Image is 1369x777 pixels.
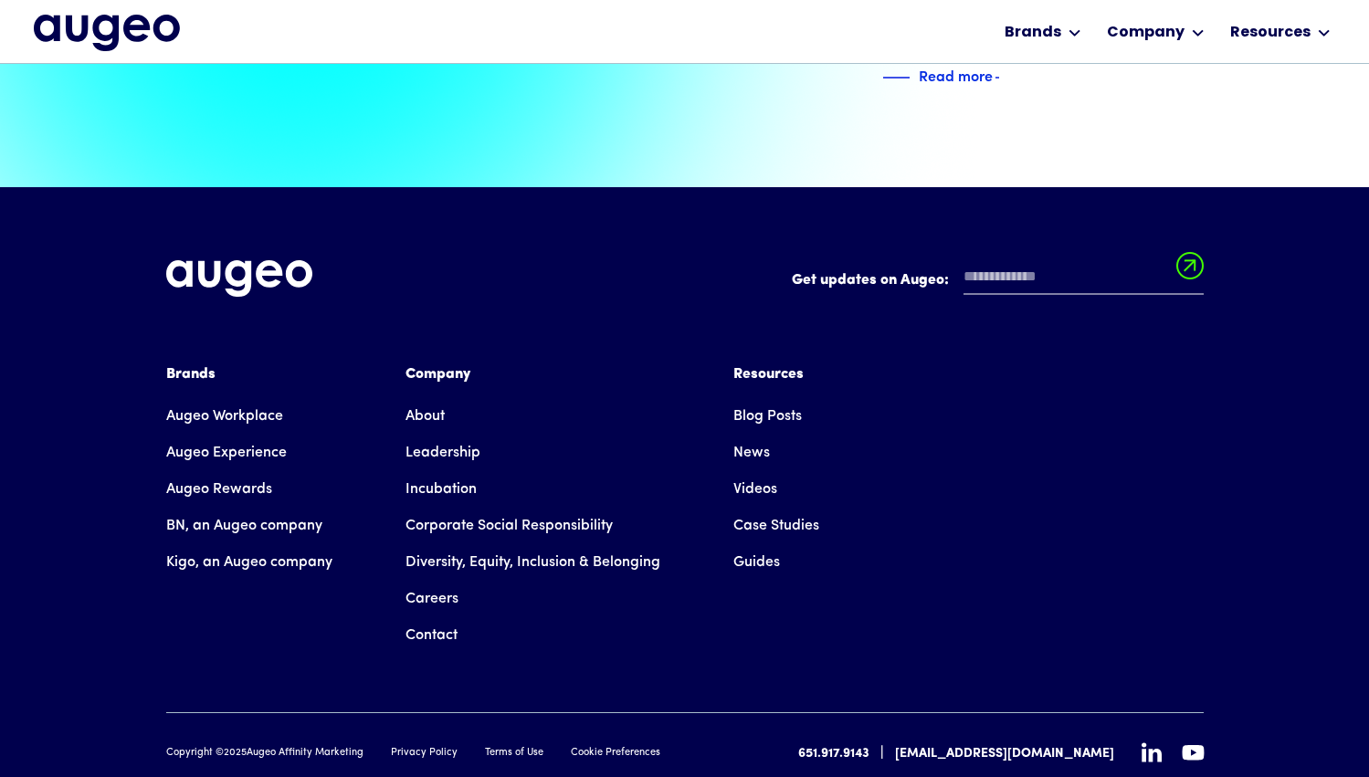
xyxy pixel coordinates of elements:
a: News [733,435,770,471]
a: Augeo Workplace [166,398,283,435]
img: Blue text arrow [995,67,1022,89]
a: Incubation [405,471,477,508]
a: Case Studies [733,508,819,544]
div: Resources [733,363,819,385]
a: Videos [733,471,777,508]
a: Careers [405,581,458,617]
label: Get updates on Augeo: [792,269,949,291]
a: Contact [405,617,458,654]
div: Company [405,363,660,385]
a: Guides [733,544,780,581]
span: 2025 [224,748,247,758]
a: Augeo Rewards [166,471,272,508]
a: Corporate Social Responsibility [405,508,613,544]
div: Company [1107,22,1185,44]
a: Augeo Experience [166,435,287,471]
a: About [405,398,445,435]
form: Email Form [792,260,1204,304]
div: Resources [1230,22,1311,44]
div: Brands [1005,22,1061,44]
div: Copyright © Augeo Affinity Marketing [166,746,363,761]
a: Kigo, an Augeo company [166,544,332,581]
div: Brands [166,363,332,385]
a: Terms of Use [485,746,543,761]
input: Submit [1176,252,1204,290]
a: Cookie Preferences [571,746,660,761]
a: Privacy Policy [391,746,458,761]
a: Leadership [405,435,480,471]
a: 651.917.9143 [798,744,869,763]
a: BN, an Augeo company [166,508,322,544]
a: home [34,15,180,53]
a: Diversity, Equity, Inclusion & Belonging [405,544,660,581]
div: | [880,742,884,764]
div: Read more [919,64,993,86]
img: Augeo's full logo in white. [166,260,312,298]
a: Blog Posts [733,398,802,435]
a: [EMAIL_ADDRESS][DOMAIN_NAME] [895,744,1114,763]
img: Blue decorative line [882,67,910,89]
